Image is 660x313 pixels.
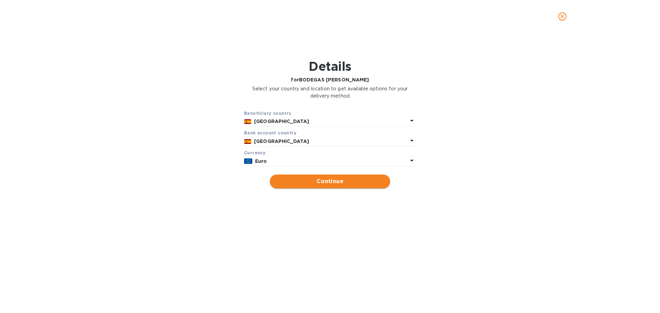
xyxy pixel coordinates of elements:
button: Continue [270,175,390,188]
b: Euro [255,158,267,164]
b: Beneficiary country [244,111,291,116]
img: ES [244,119,251,124]
b: for BODEGAS [PERSON_NAME] [291,77,369,82]
b: Bank account cоuntry [244,130,296,135]
p: Select your country and location to get available options for your delivery method [244,85,416,100]
span: Continue [275,177,385,186]
b: [GEOGRAPHIC_DATA] [254,138,309,144]
b: Currency [244,150,265,155]
button: close [554,8,571,25]
b: [GEOGRAPHIC_DATA] [254,119,309,124]
h1: Details [244,59,416,74]
img: ES [244,139,251,144]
